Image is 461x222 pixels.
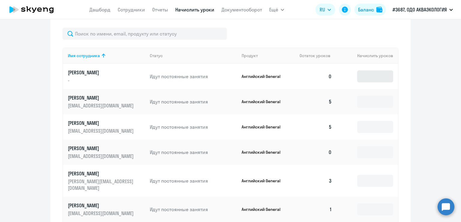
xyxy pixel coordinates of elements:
p: Идут постоянные занятия [150,149,237,156]
td: 0 [295,64,337,89]
a: [PERSON_NAME]- [68,69,145,84]
p: [EMAIL_ADDRESS][DOMAIN_NAME] [68,128,135,134]
a: Дашборд [89,7,110,13]
img: balance [376,7,382,13]
input: Поиск по имени, email, продукту или статусу [62,28,227,40]
p: [PERSON_NAME] [68,120,135,126]
p: Английский General [242,74,287,79]
td: 5 [295,114,337,140]
div: Остаток уроков [300,53,337,58]
a: [PERSON_NAME][EMAIL_ADDRESS][DOMAIN_NAME] [68,120,145,134]
p: #3687, ОДО АКВАЭКОЛОГИЯ [393,6,447,13]
span: Остаток уроков [300,53,330,58]
a: Сотрудники [118,7,145,13]
p: [EMAIL_ADDRESS][DOMAIN_NAME] [68,153,135,159]
p: [PERSON_NAME] [68,202,135,209]
p: Идут постоянные занятия [150,124,237,130]
p: Идут постоянные занятия [150,177,237,184]
p: Английский General [242,207,287,212]
p: [PERSON_NAME] [68,145,135,152]
td: 1 [295,197,337,222]
div: Продукт [242,53,258,58]
p: Английский General [242,124,287,130]
td: 5 [295,89,337,114]
a: [PERSON_NAME][EMAIL_ADDRESS][DOMAIN_NAME] [68,94,145,109]
p: Идут постоянные занятия [150,73,237,80]
p: [PERSON_NAME][EMAIL_ADDRESS][DOMAIN_NAME] [68,178,135,191]
p: Английский General [242,150,287,155]
button: Ещё [269,4,284,16]
a: [PERSON_NAME][PERSON_NAME][EMAIL_ADDRESS][DOMAIN_NAME] [68,170,145,191]
div: Статус [150,53,237,58]
div: Баланс [358,6,374,13]
p: [PERSON_NAME] [68,170,135,177]
p: [EMAIL_ADDRESS][DOMAIN_NAME] [68,210,135,217]
span: Ещё [269,6,278,13]
a: Отчеты [152,7,168,13]
p: Английский General [242,99,287,104]
td: 3 [295,165,337,197]
a: [PERSON_NAME][EMAIL_ADDRESS][DOMAIN_NAME] [68,202,145,217]
a: Документооборот [221,7,262,13]
p: - [68,77,135,84]
span: RU [320,6,325,13]
p: Идут постоянные занятия [150,98,237,105]
div: Имя сотрудника [68,53,100,58]
a: [PERSON_NAME][EMAIL_ADDRESS][DOMAIN_NAME] [68,145,145,159]
p: [PERSON_NAME] [68,94,135,101]
button: #3687, ОДО АКВАЭКОЛОГИЯ [390,2,456,17]
p: [EMAIL_ADDRESS][DOMAIN_NAME] [68,102,135,109]
p: Идут постоянные занятия [150,206,237,213]
th: Начислить уроков [337,48,398,64]
td: 0 [295,140,337,165]
p: Английский General [242,178,287,183]
div: Имя сотрудника [68,53,145,58]
p: [PERSON_NAME] [68,69,135,76]
button: Балансbalance [354,4,386,16]
div: Статус [150,53,163,58]
div: Продукт [242,53,295,58]
button: RU [315,4,335,16]
a: Начислить уроки [175,7,214,13]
